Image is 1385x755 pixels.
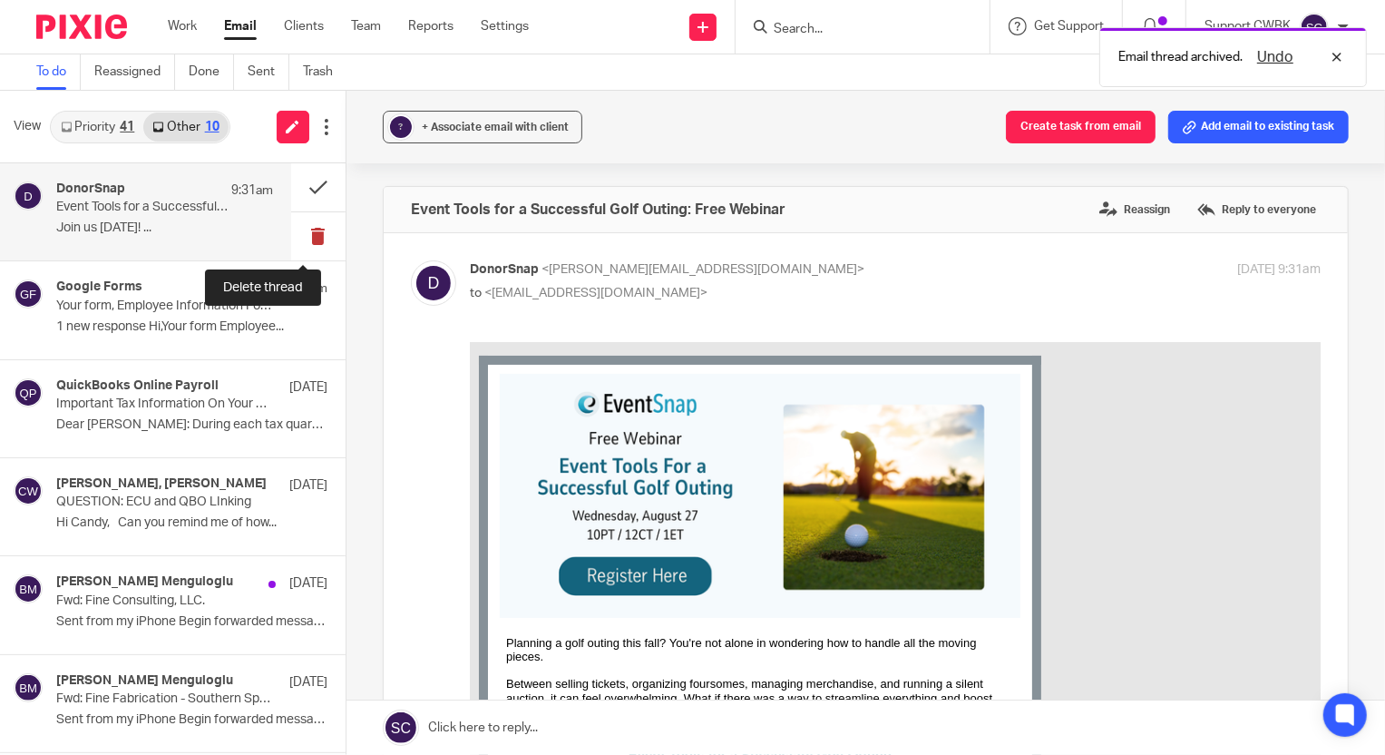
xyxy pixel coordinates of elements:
[140,593,232,609] a: Register Here.
[408,17,454,35] a: Reports
[36,294,507,322] span: Planning a golf outing this fall? You're not alone in wondering how to handle all the moving pieces.
[289,476,327,495] p: [DATE]
[308,677,337,706] img: Linkedin
[56,181,125,197] h4: DonorSnap
[143,113,228,142] a: Other10
[56,378,219,394] h4: QuickBooks Online Payroll
[470,287,482,299] span: to
[289,378,327,397] p: [DATE]
[198,677,227,706] img: Facebook
[1300,13,1329,42] img: svg%3E
[38,451,542,496] span: iscover how EventSnap and AuctionSnap can simplify your golf outing while helping you raise more ...
[1006,111,1156,143] button: Create task from email
[159,405,423,420] span: Event Tools for a Successful Golf Outing
[411,201,785,219] h4: Event Tools for a Successful Golf Outing: Free Webinar
[541,263,864,276] span: <[PERSON_NAME][EMAIL_ADDRESS][DOMAIN_NAME]>
[120,121,134,133] div: 41
[14,181,43,211] img: svg%3E
[56,515,327,531] p: Hi Candy, Can you remind me of how...
[36,391,235,405] span: Join us [DATE] for a FREE webinar:
[189,54,234,90] a: Done
[36,524,287,537] span: ✓ Sell tickets and track registrations in real-time
[56,614,327,630] p: Sent from my iPhone Begin forwarded message: ...
[235,677,264,706] img: Twitter
[14,378,43,407] img: svg%3E
[36,593,140,609] span: Save Your Spot!
[1193,196,1321,223] label: Reply to everyone
[1095,196,1175,223] label: Reassign
[272,677,301,706] img: Instagram
[237,279,327,298] p: [DATE] 12:00pm
[224,17,257,35] a: Email
[351,17,381,35] a: Team
[168,17,197,35] a: Work
[36,509,210,523] span: This training will cover how to:
[36,54,81,90] a: To do
[207,421,373,436] span: [DATE], 10PT / 12CT / 1ET
[1168,111,1349,143] button: Add email to existing task
[36,335,522,377] span: Between selling tickets, organizing foursomes, managing merchandise, and running a silent auction...
[289,574,327,593] p: [DATE]
[1237,260,1321,279] p: [DATE] 9:31am
[14,574,43,603] img: svg%3E
[1252,46,1299,68] button: Undo
[56,200,229,215] p: Event Tools for a Successful Golf Outing: Free Webinar
[481,17,529,35] a: Settings
[56,593,273,609] p: Fwd: Fine Consulting, LLC.
[56,279,142,295] h4: Google Forms
[303,54,346,90] a: Trash
[289,673,327,691] p: [DATE]
[56,299,273,314] p: Your form, Employee Information Form, has new responses.
[56,673,233,689] h4: [PERSON_NAME] Menguloglu
[56,691,273,707] p: Fwd: Fine Fabrication - Southern Sportz Store sign Design Revisions 1
[36,566,199,580] span: ✓ Add an auction to your event
[284,17,324,35] a: Clients
[56,574,233,590] h4: [PERSON_NAME] Menguloglu
[470,263,539,276] span: DonorSnap
[94,54,175,90] a: Reassigned
[205,121,219,133] div: 10
[36,552,262,565] span: ✓ Manage merchandise sales and add-ons
[56,417,327,433] p: Dear [PERSON_NAME]: During each tax quarter...
[231,181,273,200] p: 9:31am
[422,122,569,132] span: + Associate email with client
[248,54,289,90] a: Sent
[52,113,143,142] a: Priority41
[14,117,41,136] span: View
[14,476,43,505] img: svg%3E
[1118,48,1243,66] p: Email thread archived.
[56,319,327,335] p: 1 new response Hi,Your form Employee...
[484,287,707,299] span: <[EMAIL_ADDRESS][DOMAIN_NAME]>
[36,538,156,552] span: ✓ Organize foursomes
[14,673,43,702] img: svg%3E
[36,15,127,39] img: Pixie
[53,451,461,466] span: You already trust DonorSnap to manage your donor relationships. Now d
[390,116,412,138] div: ?
[56,495,273,510] p: QUESTION: ECU and QBO LInking
[346,677,375,706] img: Youtube
[383,111,582,143] button: ? + Associate email with client
[411,260,456,306] img: svg%3E
[56,221,273,236] p: Join us [DATE]! ...
[56,712,327,728] p: Sent from my iPhone Begin forwarded message: ...
[56,397,273,412] p: Important Tax Information On Your Federal Payment and Filing
[56,476,267,492] h4: [PERSON_NAME], [PERSON_NAME]
[14,279,43,309] img: svg%3E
